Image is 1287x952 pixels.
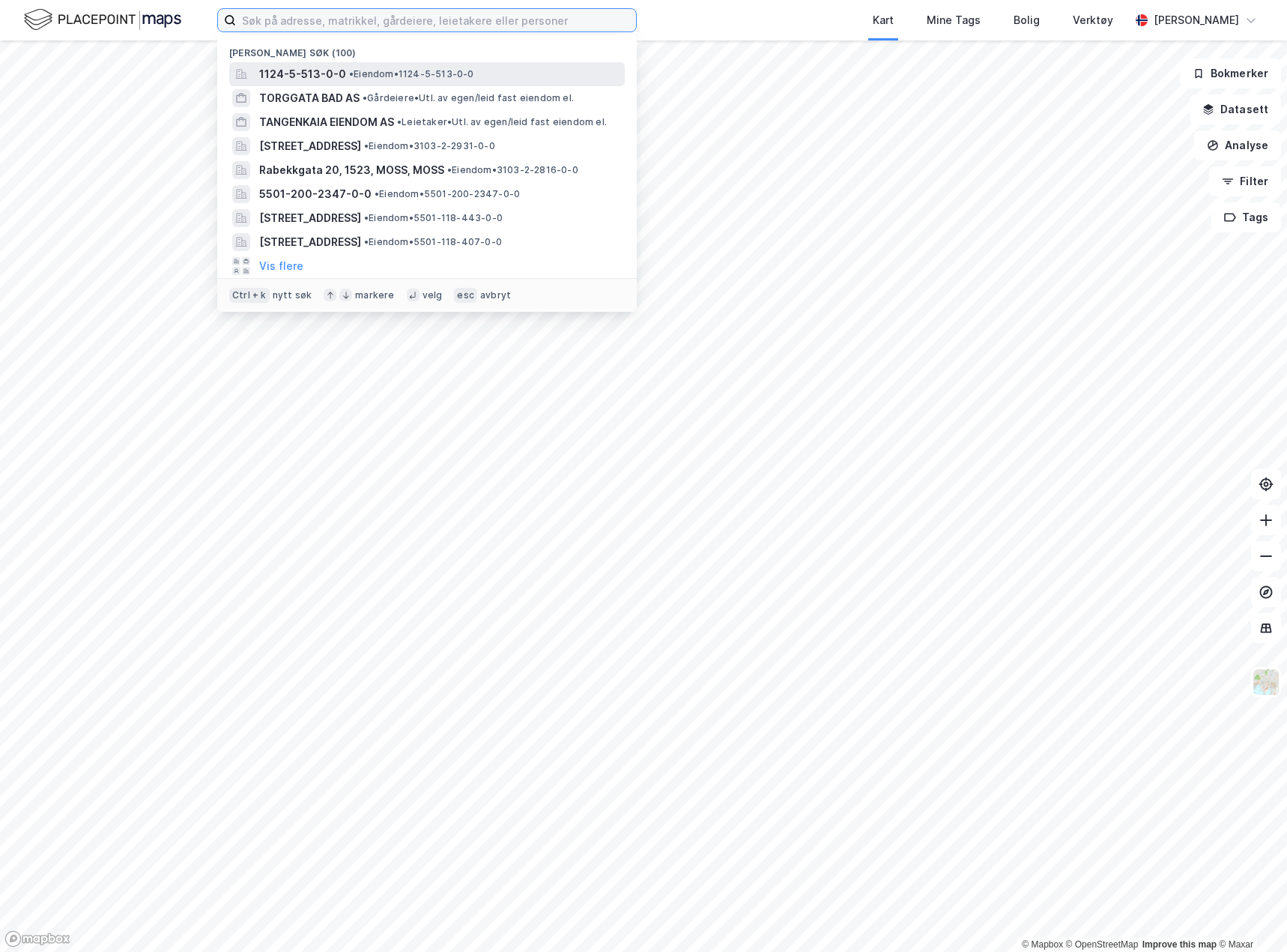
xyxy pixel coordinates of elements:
[1066,939,1139,950] a: OpenStreetMap
[375,188,379,199] span: •
[364,236,502,248] span: Eiendom • 5501-118-407-0-0
[364,212,369,223] span: •
[364,236,369,247] span: •
[364,140,495,152] span: Eiendom • 3103-2-2931-0-0
[259,137,361,155] span: [STREET_ADDRESS]
[480,289,511,301] div: avbryt
[1209,166,1281,196] button: Filter
[1212,880,1287,952] div: Kontrollprogram for chat
[259,233,361,251] span: [STREET_ADDRESS]
[1180,58,1281,88] button: Bokmerker
[1194,130,1281,160] button: Analyse
[355,289,394,301] div: markere
[873,11,894,29] div: Kart
[363,92,574,104] span: Gårdeiere • Utl. av egen/leid fast eiendom el.
[259,209,361,227] span: [STREET_ADDRESS]
[1211,202,1281,232] button: Tags
[24,7,181,33] img: logo.f888ab2527a4732fd821a326f86c7f29.svg
[217,35,637,62] div: [PERSON_NAME] søk (100)
[1073,11,1113,29] div: Verktøy
[236,9,636,31] input: Søk på adresse, matrikkel, gårdeiere, leietakere eller personer
[349,68,474,80] span: Eiendom • 1124-5-513-0-0
[273,289,312,301] div: nytt søk
[927,11,981,29] div: Mine Tags
[447,164,578,176] span: Eiendom • 3103-2-2816-0-0
[1014,11,1040,29] div: Bolig
[1142,939,1217,950] a: Improve this map
[397,116,607,128] span: Leietaker • Utl. av egen/leid fast eiendom el.
[259,89,360,107] span: TORGGATA BAD AS
[364,140,369,151] span: •
[229,288,270,303] div: Ctrl + k
[1190,94,1281,124] button: Datasett
[397,116,402,127] span: •
[259,161,444,179] span: Rabekkgata 20, 1523, MOSS, MOSS
[363,92,367,103] span: •
[375,188,520,200] span: Eiendom • 5501-200-2347-0-0
[1022,939,1063,950] a: Mapbox
[259,113,394,131] span: TANGENKAIA EIENDOM AS
[1212,880,1287,952] iframe: Chat Widget
[4,930,70,948] a: Mapbox homepage
[259,257,303,275] button: Vis flere
[364,212,503,224] span: Eiendom • 5501-118-443-0-0
[349,68,354,79] span: •
[454,288,477,303] div: esc
[1154,11,1239,29] div: [PERSON_NAME]
[447,164,452,175] span: •
[259,65,346,83] span: 1124-5-513-0-0
[259,185,372,203] span: 5501-200-2347-0-0
[1252,668,1280,696] img: Z
[423,289,443,301] div: velg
